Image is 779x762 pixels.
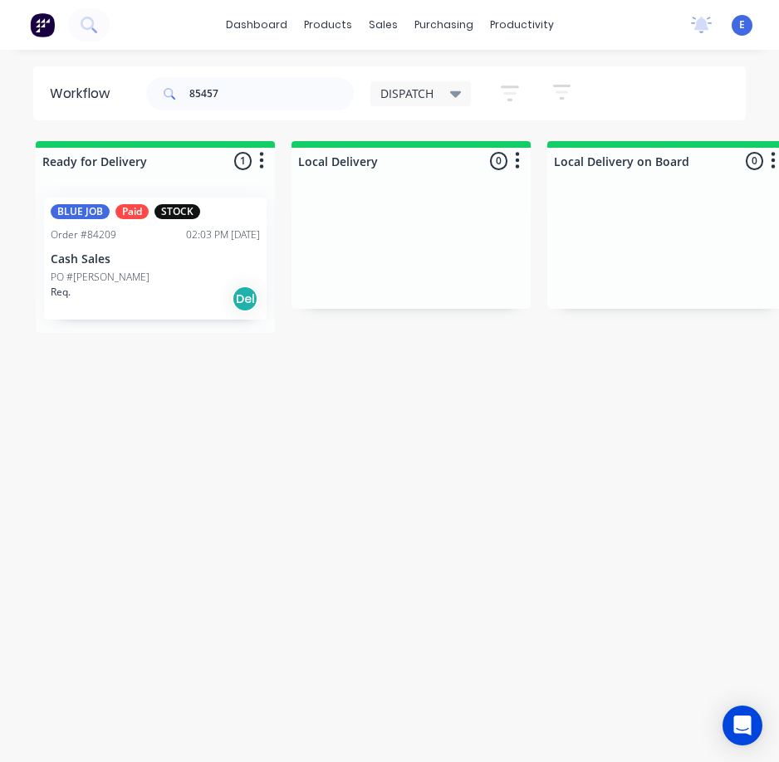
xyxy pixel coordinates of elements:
a: dashboard [218,12,296,37]
input: Search for orders... [189,77,354,110]
div: sales [360,12,406,37]
div: Open Intercom Messenger [723,706,762,745]
div: Paid [115,204,149,219]
span: E [739,17,745,32]
div: 02:03 PM [DATE] [186,227,260,242]
img: Factory [30,12,55,37]
div: Order #84209 [51,227,116,242]
p: Cash Sales [51,252,260,266]
div: STOCK [154,204,200,219]
div: purchasing [406,12,482,37]
div: products [296,12,360,37]
div: BLUE JOB [51,204,110,219]
p: Req. [51,285,71,300]
p: PO #[PERSON_NAME] [51,270,149,285]
div: BLUE JOBPaidSTOCKOrder #8420902:03 PM [DATE]Cash SalesPO #[PERSON_NAME]Req.Del [44,198,267,320]
div: Del [232,286,258,312]
div: Workflow [50,84,118,104]
div: productivity [482,12,562,37]
span: DISPATCH [380,85,434,102]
